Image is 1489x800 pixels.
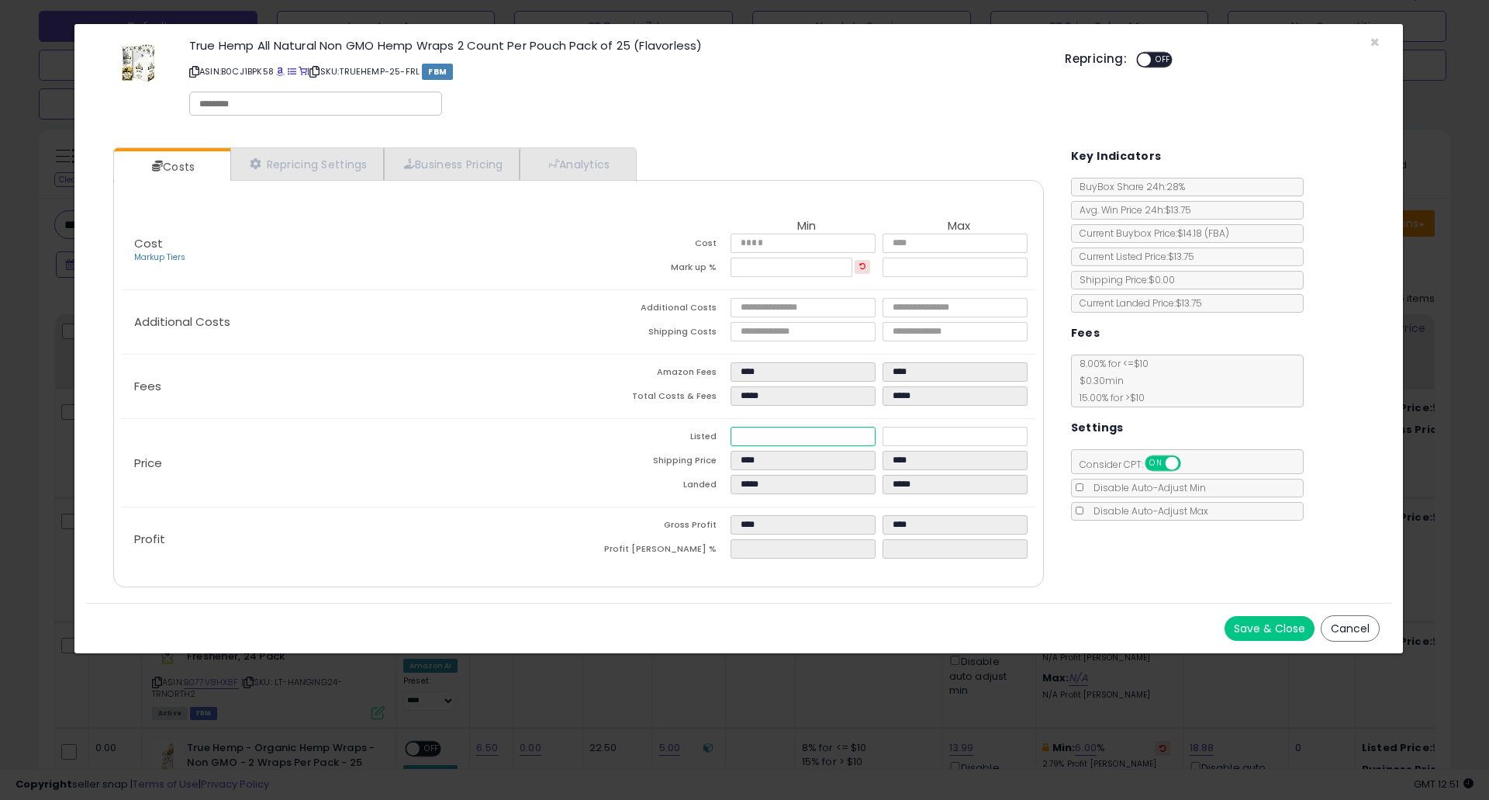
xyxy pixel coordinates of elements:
span: Current Landed Price: $13.75 [1072,296,1202,310]
a: Markup Tiers [134,251,185,263]
p: Additional Costs [122,316,579,328]
td: Profit [PERSON_NAME] % [579,539,731,563]
td: Total Costs & Fees [579,386,731,410]
td: Mark up % [579,258,731,282]
td: Amazon Fees [579,362,731,386]
span: 8.00 % for <= $10 [1072,357,1149,404]
a: All offer listings [288,65,296,78]
button: Save & Close [1225,616,1315,641]
p: Price [122,457,579,469]
span: Avg. Win Price 24h: $13.75 [1072,203,1191,216]
h5: Fees [1071,324,1100,343]
p: Cost [122,237,579,264]
span: $0.30 min [1072,374,1124,387]
p: ASIN: B0CJ1BPK58 | SKU: TRUEHEMP-25-FRL [189,59,1042,84]
td: Shipping Costs [579,322,731,346]
a: Repricing Settings [230,148,384,180]
td: Listed [579,427,731,451]
td: Shipping Price [579,451,731,475]
span: Consider CPT: [1072,458,1201,471]
span: $14.18 [1177,227,1229,240]
span: OFF [1151,54,1176,67]
p: Fees [122,380,579,393]
span: 15.00 % for > $10 [1072,391,1145,404]
span: BuyBox Share 24h: 28% [1072,180,1185,193]
a: Analytics [520,148,634,180]
button: Cancel [1321,615,1380,642]
span: OFF [1178,457,1203,470]
a: Business Pricing [384,148,520,180]
span: ON [1146,457,1166,470]
th: Max [883,220,1035,234]
h5: Repricing: [1065,53,1127,65]
img: 41UwMXYrxDL._SL60_.jpg [115,40,161,86]
span: Disable Auto-Adjust Min [1086,481,1206,494]
a: BuyBox page [276,65,285,78]
h3: True Hemp All Natural Non GMO Hemp Wraps 2 Count Per Pouch Pack of 25 (Flavorless) [189,40,1042,51]
span: Current Listed Price: $13.75 [1072,250,1194,263]
span: × [1370,31,1380,54]
th: Min [731,220,883,234]
td: Cost [579,234,731,258]
span: Current Buybox Price: [1072,227,1229,240]
h5: Settings [1071,418,1124,438]
span: Shipping Price: $0.00 [1072,273,1175,286]
a: Costs [114,151,229,182]
td: Gross Profit [579,515,731,539]
span: ( FBA ) [1204,227,1229,240]
p: Profit [122,533,579,545]
td: Additional Costs [579,298,731,322]
h5: Key Indicators [1071,147,1162,166]
span: FBM [422,64,453,80]
span: Disable Auto-Adjust Max [1086,504,1208,518]
td: Landed [579,475,731,499]
a: Your listing only [299,65,307,78]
